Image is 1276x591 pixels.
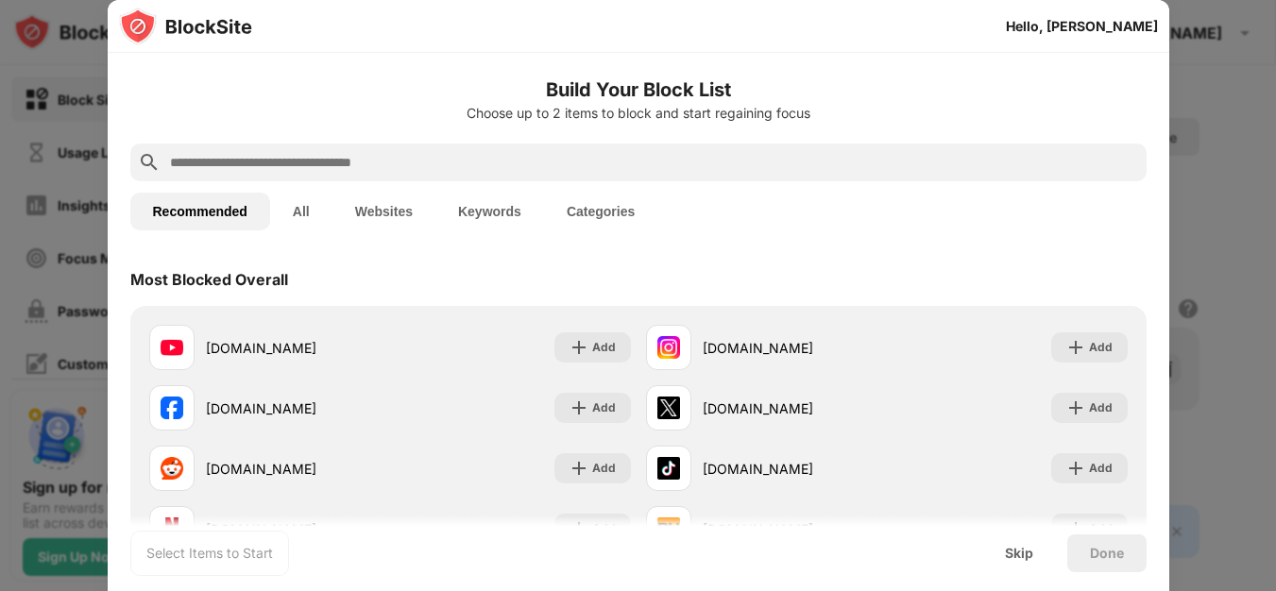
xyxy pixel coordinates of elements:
[119,8,252,45] img: logo-blocksite.svg
[592,398,616,417] div: Add
[435,193,544,230] button: Keywords
[592,459,616,478] div: Add
[130,193,270,230] button: Recommended
[206,398,390,418] div: [DOMAIN_NAME]
[1090,546,1124,561] div: Done
[138,151,161,174] img: search.svg
[703,459,887,479] div: [DOMAIN_NAME]
[1006,19,1158,34] div: Hello, [PERSON_NAME]
[703,338,887,358] div: [DOMAIN_NAME]
[161,397,183,419] img: favicons
[1005,546,1033,561] div: Skip
[657,457,680,480] img: favicons
[130,270,288,289] div: Most Blocked Overall
[130,106,1147,121] div: Choose up to 2 items to block and start regaining focus
[592,338,616,357] div: Add
[161,336,183,359] img: favicons
[657,397,680,419] img: favicons
[1089,459,1113,478] div: Add
[703,398,887,418] div: [DOMAIN_NAME]
[161,457,183,480] img: favicons
[332,193,435,230] button: Websites
[206,338,390,358] div: [DOMAIN_NAME]
[130,76,1147,104] h6: Build Your Block List
[544,193,657,230] button: Categories
[206,459,390,479] div: [DOMAIN_NAME]
[270,193,332,230] button: All
[1089,398,1113,417] div: Add
[657,336,680,359] img: favicons
[146,544,273,563] div: Select Items to Start
[1089,338,1113,357] div: Add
